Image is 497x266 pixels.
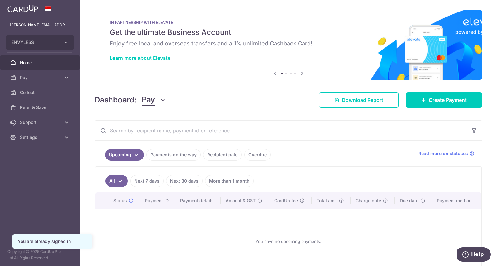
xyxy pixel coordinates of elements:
a: Payments on the way [146,149,201,161]
img: Renovation banner [95,10,482,80]
span: Charge date [356,197,381,204]
span: Support [20,119,61,126]
span: Amount & GST [226,197,256,204]
span: Refer & Save [20,104,61,111]
a: Recipient paid [203,149,242,161]
iframe: Opens a widget where you can find more information [457,247,491,263]
h6: Enjoy free local and overseas transfers and a 1% unlimited Cashback Card! [110,40,467,47]
a: Upcoming [105,149,144,161]
div: You are already signed in [18,238,87,245]
span: Due date [400,197,418,204]
th: Payment method [432,192,481,209]
a: Next 7 days [130,175,164,187]
button: Pay [142,94,166,106]
a: Download Report [319,92,399,108]
span: Settings [20,134,61,140]
a: Create Payment [406,92,482,108]
h5: Get the ultimate Business Account [110,27,467,37]
p: [PERSON_NAME][EMAIL_ADDRESS][DOMAIN_NAME] [10,22,70,28]
a: Overdue [244,149,271,161]
button: ENVYLESS [6,35,74,50]
span: CardUp fee [274,197,298,204]
span: Read more on statuses [418,150,468,157]
span: Pay [142,94,155,106]
span: ENVYLESS [11,39,57,45]
th: Payment details [175,192,221,209]
input: Search by recipient name, payment id or reference [95,121,467,140]
h4: Dashboard: [95,94,137,106]
img: CardUp [7,5,38,12]
a: More than 1 month [205,175,254,187]
a: Learn more about Elevate [110,55,170,61]
a: Read more on statuses [418,150,474,157]
span: Pay [20,74,61,81]
span: Home [20,59,61,66]
span: Total amt. [317,197,337,204]
a: Next 30 days [166,175,203,187]
span: Collect [20,89,61,96]
span: Create Payment [429,96,467,104]
p: IN PARTNERSHIP WITH ELEVATE [110,20,467,25]
th: Payment ID [140,192,175,209]
span: Status [113,197,127,204]
a: All [105,175,128,187]
span: Download Report [342,96,383,104]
